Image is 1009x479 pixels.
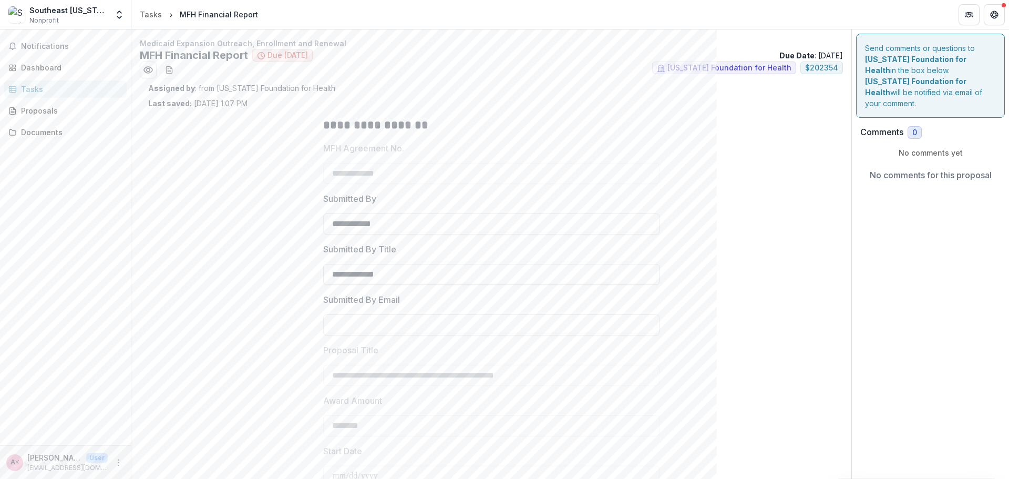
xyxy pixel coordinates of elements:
[323,293,400,306] p: Submitted By Email
[667,64,791,73] span: [US_STATE] Foundation for Health
[323,394,382,407] p: Award Amount
[148,99,192,108] strong: Last saved:
[4,80,127,98] a: Tasks
[180,9,258,20] div: MFH Financial Report
[140,9,162,20] div: Tasks
[267,51,308,60] span: Due [DATE]
[860,127,903,137] h2: Comments
[140,62,157,78] button: Preview 600a749d-e68e-4e7a-b187-315b405e654b.pdf
[856,34,1005,118] div: Send comments or questions to in the box below. will be notified via email of your comment.
[4,102,127,119] a: Proposals
[323,142,404,155] p: MFH Agreement No.
[323,445,362,457] p: Start Date
[21,62,118,73] div: Dashboard
[148,98,248,109] p: [DATE] 1:07 PM
[136,7,166,22] a: Tasks
[21,105,118,116] div: Proposals
[148,84,195,93] strong: Assigned by
[21,127,118,138] div: Documents
[140,49,248,62] h2: MFH Financial Report
[959,4,980,25] button: Partners
[86,453,108,463] p: User
[779,51,815,60] strong: Due Date
[161,62,178,78] button: download-word-button
[323,192,376,205] p: Submitted By
[27,463,108,473] p: [EMAIL_ADDRESS][DOMAIN_NAME]
[112,456,125,469] button: More
[4,124,127,141] a: Documents
[912,128,917,137] span: 0
[27,452,82,463] p: [PERSON_NAME] <[EMAIL_ADDRESS][DOMAIN_NAME]>
[860,147,1001,158] p: No comments yet
[136,7,262,22] nav: breadcrumb
[11,459,19,466] div: Amanda Geske <ageske@semofoodbank.org>
[4,59,127,76] a: Dashboard
[21,42,122,51] span: Notifications
[21,84,118,95] div: Tasks
[984,4,1005,25] button: Get Help
[779,50,843,61] p: : [DATE]
[865,77,966,97] strong: [US_STATE] Foundation for Health
[4,38,127,55] button: Notifications
[8,6,25,23] img: Southeast Missouri Food Bank
[805,64,838,73] span: $ 202354
[870,169,992,181] p: No comments for this proposal
[29,16,59,25] span: Nonprofit
[29,5,108,16] div: Southeast [US_STATE] Food Bank
[865,55,966,75] strong: [US_STATE] Foundation for Health
[112,4,127,25] button: Open entity switcher
[148,83,835,94] p: : from [US_STATE] Foundation for Health
[323,243,396,256] p: Submitted By Title
[323,344,378,356] p: Proposal Title
[140,38,843,49] p: Medicaid Expansion Outreach, Enrollment and Renewal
